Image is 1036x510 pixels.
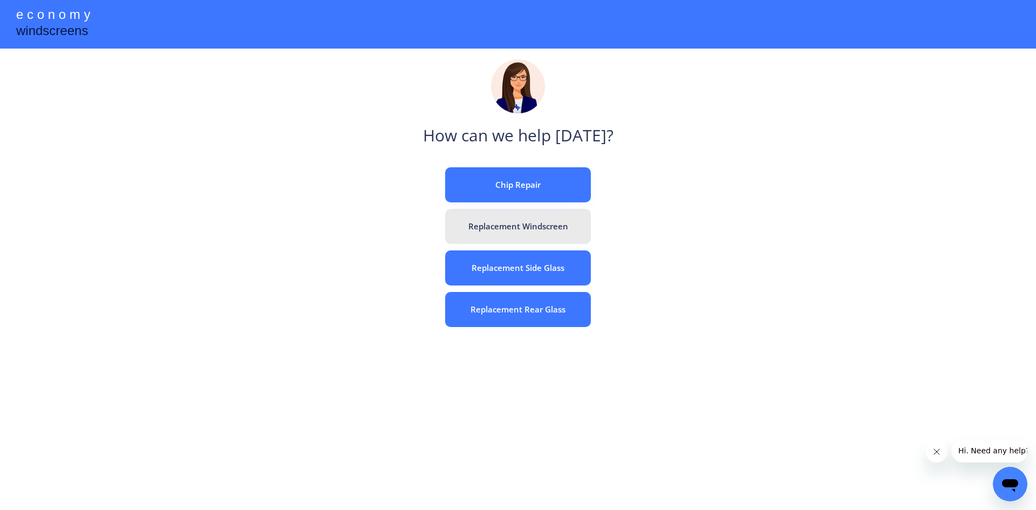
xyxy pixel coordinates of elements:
button: Replacement Windscreen [445,209,591,244]
div: windscreens [16,22,88,43]
button: Replacement Side Glass [445,250,591,285]
iframe: Button to launch messaging window [993,467,1027,501]
button: Replacement Rear Glass [445,292,591,327]
iframe: Message from company [952,439,1027,463]
div: e c o n o m y [16,5,90,26]
iframe: Close message [926,441,948,463]
div: How can we help [DATE]? [423,124,614,148]
button: Chip Repair [445,167,591,202]
span: Hi. Need any help? [6,8,78,16]
img: madeline.png [491,59,545,113]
